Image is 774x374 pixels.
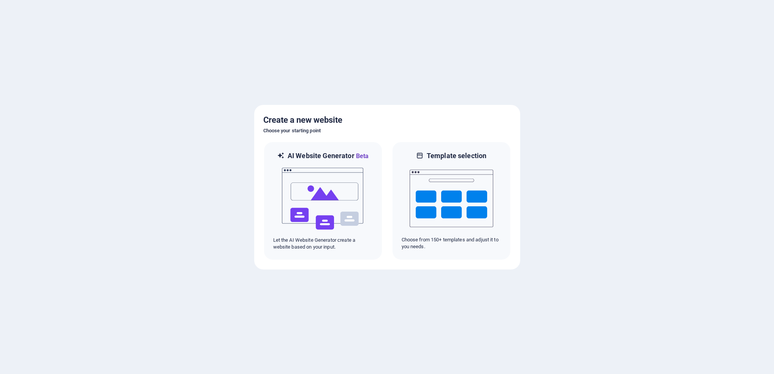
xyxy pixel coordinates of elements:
h6: Template selection [427,151,486,160]
h5: Create a new website [263,114,511,126]
span: Beta [355,152,369,160]
img: ai [281,161,365,237]
p: Choose from 150+ templates and adjust it to you needs. [402,236,501,250]
div: AI Website GeneratorBetaaiLet the AI Website Generator create a website based on your input. [263,141,383,260]
h6: AI Website Generator [288,151,369,161]
h6: Choose your starting point [263,126,511,135]
div: Template selectionChoose from 150+ templates and adjust it to you needs. [392,141,511,260]
p: Let the AI Website Generator create a website based on your input. [273,237,373,250]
